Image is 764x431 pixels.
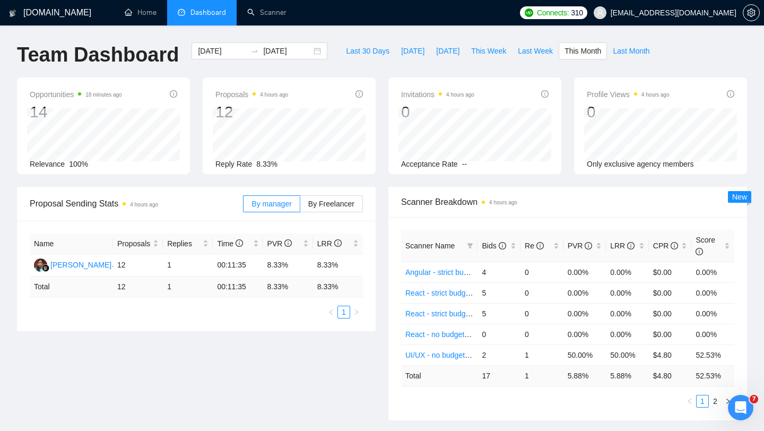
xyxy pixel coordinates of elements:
a: React - no budget (Cover Letter #1) [405,330,523,339]
span: Dashboard [190,8,226,17]
td: 1 [163,277,213,297]
td: $0.00 [649,262,692,282]
img: YP [34,258,47,272]
td: 00:11:35 [213,254,263,277]
td: $ 4.80 [649,365,692,386]
a: React - strict budget (Roman Account) (Cover Letter #2) [405,309,589,318]
li: 1 [696,395,709,408]
td: 50.00% [563,344,606,365]
td: 2 [477,344,520,365]
span: info-circle [236,239,243,247]
span: Only exclusive agency members [587,160,694,168]
button: right [722,395,734,408]
li: 1 [337,306,350,318]
span: Score [696,236,715,256]
td: 52.53 % [691,365,734,386]
time: 4 hours ago [130,202,158,208]
td: 5 [477,303,520,324]
span: to [250,47,259,55]
li: Next Page [722,395,734,408]
span: [DATE] [436,45,459,57]
div: 0 [587,102,670,122]
td: 5.88 % [606,365,649,386]
td: $0.00 [649,303,692,324]
button: left [683,395,696,408]
span: filter [465,238,475,254]
button: [DATE] [430,42,465,59]
span: Last Month [613,45,649,57]
a: searchScanner [247,8,286,17]
button: Last Week [512,42,559,59]
span: Acceptance Rate [401,160,458,168]
img: upwork-logo.png [525,8,533,17]
td: 1 [163,254,213,277]
div: 14 [30,102,122,122]
span: dashboard [178,8,185,16]
td: 52.53% [691,344,734,365]
td: 0 [520,282,563,303]
span: user [596,9,604,16]
span: 100% [69,160,88,168]
span: info-circle [355,90,363,98]
span: right [725,398,731,404]
span: -- [462,160,467,168]
a: setting [743,8,760,17]
a: UI/UX - no budget (Cover Letter #2) [405,351,523,359]
td: 4 [477,262,520,282]
span: By manager [251,200,291,208]
li: Next Page [350,306,363,318]
a: Angular - strict budget (Cover Letter #1) [405,268,536,277]
td: 1 [520,365,563,386]
td: 0 [520,324,563,344]
li: Previous Page [683,395,696,408]
span: right [353,309,360,315]
iframe: Intercom live chat [728,395,753,420]
span: Invitations [401,88,474,101]
td: 0.00% [606,303,649,324]
td: 5.88 % [563,365,606,386]
button: Last Month [607,42,655,59]
span: Scanner Name [405,242,455,250]
td: $0.00 [649,282,692,303]
button: setting [743,4,760,21]
span: info-circle [499,242,506,249]
span: info-circle [541,90,549,98]
span: By Freelancer [308,200,354,208]
span: This Month [565,45,601,57]
a: YP[PERSON_NAME] [34,260,111,269]
span: info-circle [334,239,342,247]
td: 0.00% [691,282,734,303]
a: homeHome [125,8,157,17]
span: This Week [471,45,506,57]
td: 00:11:35 [213,277,263,297]
span: Replies [167,238,201,249]
td: Total [401,365,477,386]
div: 12 [215,102,288,122]
span: info-circle [585,242,592,249]
span: Re [525,242,544,250]
td: 17 [477,365,520,386]
button: left [325,306,337,318]
input: End date [263,45,311,57]
td: $0.00 [649,324,692,344]
th: Replies [163,234,213,254]
span: Reply Rate [215,160,252,168]
time: 4 hours ago [641,92,670,98]
td: 12 [113,254,163,277]
a: 1 [338,306,350,318]
th: Name [30,234,113,254]
span: info-circle [727,90,734,98]
time: 4 hours ago [489,200,517,205]
span: info-circle [170,90,177,98]
td: 0.00% [563,303,606,324]
span: Proposals [215,88,288,101]
th: Proposals [113,234,163,254]
td: 0.00% [606,324,649,344]
span: Connects: [537,7,569,19]
button: This Week [465,42,512,59]
span: left [687,398,693,404]
td: 0 [520,262,563,282]
span: Relevance [30,160,65,168]
span: info-circle [671,242,678,249]
span: LRR [610,242,635,250]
